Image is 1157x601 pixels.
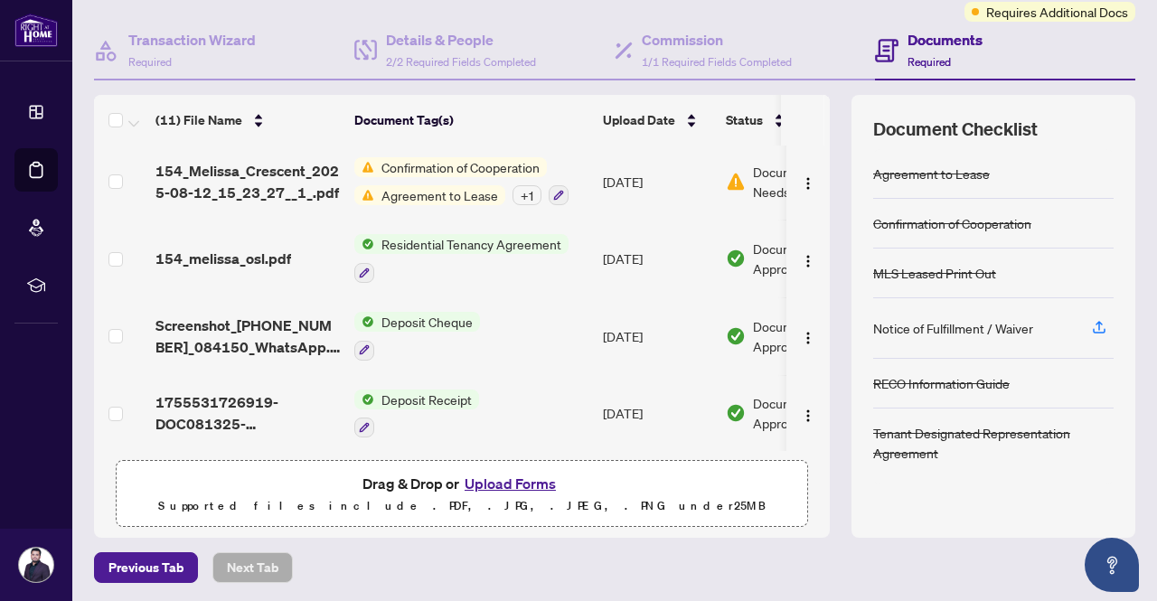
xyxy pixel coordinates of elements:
img: Document Status [726,172,746,192]
img: Logo [801,254,815,268]
div: Tenant Designated Representation Agreement [873,423,1114,463]
span: Document Approved [753,239,865,278]
th: Status [719,95,872,146]
span: 1/1 Required Fields Completed [642,55,792,69]
div: Confirmation of Cooperation [873,213,1031,233]
h4: Details & People [386,29,536,51]
img: Status Icon [354,390,374,409]
span: 154_Melissa_Crescent_2025-08-12_15_23_27__1_.pdf [155,160,340,203]
button: Status IconDeposit Cheque [354,312,480,361]
span: (11) File Name [155,110,242,130]
img: Status Icon [354,234,374,254]
div: MLS Leased Print Out [873,263,996,283]
span: Drag & Drop or [362,472,561,495]
div: RECO Information Guide [873,373,1010,393]
div: + 1 [513,185,541,205]
span: 1755531726919-DOC081325-08132025104142.pdf [155,391,340,435]
td: [DATE] [596,297,719,375]
img: Logo [801,331,815,345]
span: Confirmation of Cooperation [374,157,547,177]
h4: Documents [908,29,983,51]
span: Required [128,55,172,69]
img: Document Status [726,249,746,268]
button: Logo [794,322,823,351]
button: Status IconResidential Tenancy Agreement [354,234,569,283]
img: Logo [801,408,815,423]
img: Profile Icon [19,548,53,582]
td: [DATE] [596,375,719,453]
span: Status [726,110,763,130]
span: Residential Tenancy Agreement [374,234,569,254]
span: 154_melissa_osl.pdf [155,248,291,269]
div: Agreement to Lease [873,164,990,183]
img: Status Icon [354,157,374,177]
button: Open asap [1085,538,1139,592]
img: Status Icon [354,185,374,205]
span: Deposit Receipt [374,390,479,409]
div: Notice of Fulfillment / Waiver [873,318,1033,338]
h4: Transaction Wizard [128,29,256,51]
button: Previous Tab [94,552,198,583]
span: Upload Date [603,110,675,130]
span: Required [908,55,951,69]
th: Upload Date [596,95,719,146]
button: Upload Forms [459,472,561,495]
span: Document Approved [753,316,865,356]
img: Logo [801,176,815,191]
span: Requires Additional Docs [986,2,1128,22]
span: Drag & Drop orUpload FormsSupported files include .PDF, .JPG, .JPEG, .PNG under25MB [117,461,807,528]
span: Previous Tab [108,553,183,582]
img: Status Icon [354,312,374,332]
button: Next Tab [212,552,293,583]
img: Document Status [726,326,746,346]
img: Document Status [726,403,746,423]
button: Status IconConfirmation of CooperationStatus IconAgreement to Lease+1 [354,157,569,206]
th: Document Tag(s) [347,95,596,146]
td: [DATE] [596,143,719,221]
button: Status IconDeposit Receipt [354,390,479,438]
p: Supported files include .PDF, .JPG, .JPEG, .PNG under 25 MB [127,495,796,517]
span: 2/2 Required Fields Completed [386,55,536,69]
span: Document Approved [753,393,865,433]
span: Document Needs Work [753,162,847,202]
button: Logo [794,167,823,196]
h4: Commission [642,29,792,51]
th: (11) File Name [148,95,347,146]
td: [DATE] [596,220,719,297]
span: Agreement to Lease [374,185,505,205]
button: Logo [794,399,823,427]
img: logo [14,14,58,47]
button: Logo [794,244,823,273]
span: Deposit Cheque [374,312,480,332]
span: Document Checklist [873,117,1038,142]
span: Screenshot_[PHONE_NUMBER]_084150_WhatsApp.jpg [155,315,340,358]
